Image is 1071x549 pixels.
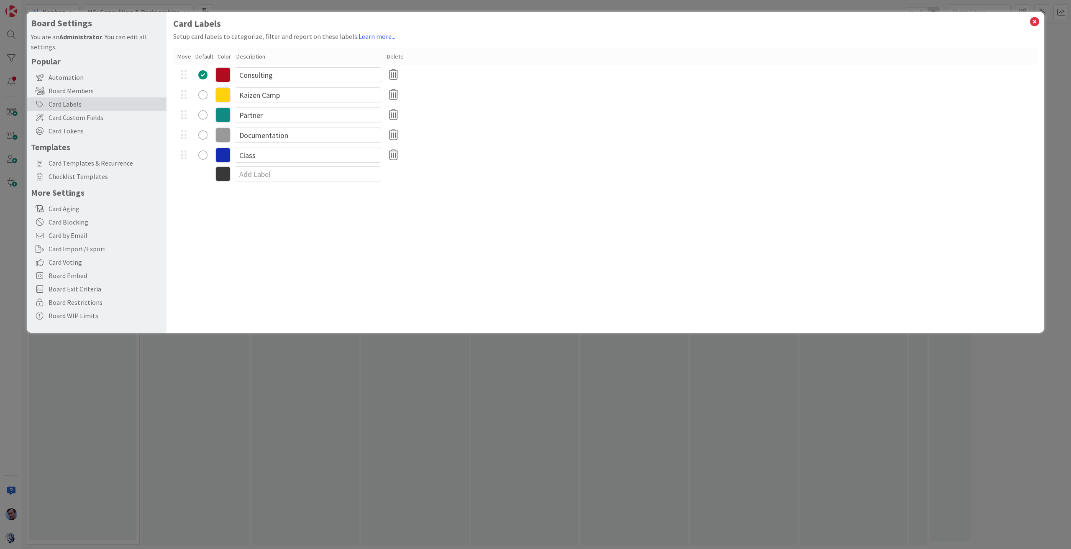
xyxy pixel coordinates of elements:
span: Card Custom Fields [49,112,162,123]
h5: More Settings [31,187,162,198]
div: Color [218,52,232,61]
b: Administrator [59,33,102,41]
span: Board Embed [49,271,162,281]
div: Card Labels [27,97,167,111]
div: Board WIP Limits [27,309,167,322]
input: Edit Label [235,87,381,102]
div: You are an . You can edit all settings. [31,32,162,52]
h4: Board Settings [31,18,162,28]
span: Board Exit Criteria [49,284,162,294]
span: Board Restrictions [49,297,162,307]
div: Board Members [27,84,167,97]
div: Move [177,52,191,61]
span: Checklist Templates [49,171,162,181]
div: Setup card labels to categorize, filter and report on these labels. [173,31,1038,41]
h5: Popular [31,56,162,66]
a: Learn more... [359,32,395,41]
span: Card Tokens [49,126,162,136]
input: Edit Label [235,107,381,123]
span: Card by Email [49,230,162,240]
span: Card Templates & Recurrence [49,158,162,168]
div: Delete [387,52,404,61]
div: Card Blocking [27,215,167,229]
div: Card Import/Export [27,242,167,255]
h5: Templates [31,142,162,152]
input: Edit Label [235,128,381,143]
span: Card Voting [49,257,162,267]
h1: Card Labels [173,18,1038,29]
div: Description [236,52,383,61]
input: Add Label [235,166,381,181]
div: Default [195,52,213,61]
div: Card Aging [27,202,167,215]
input: Edit Label [235,67,381,82]
div: Automation [27,71,167,84]
input: Edit Label [235,148,381,163]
